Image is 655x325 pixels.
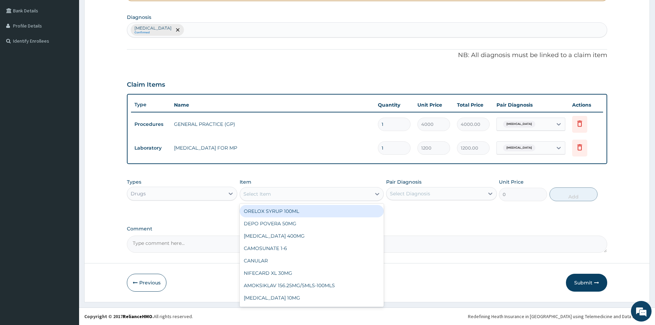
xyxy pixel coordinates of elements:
span: We're online! [40,87,95,156]
div: [MEDICAL_DATA] 400MG [240,230,384,242]
label: Diagnosis [127,14,151,21]
div: [MEDICAL_DATA] 10MG [240,292,384,304]
div: Chat with us now [36,39,116,47]
label: Item [240,178,251,185]
label: Comment [127,226,607,232]
span: [MEDICAL_DATA] [503,144,535,151]
img: d_794563401_company_1708531726252_794563401 [13,34,28,52]
span: remove selection option [175,27,181,33]
th: Name [171,98,374,112]
td: GENERAL PRACTICE (GP) [171,117,374,131]
div: [MEDICAL_DATA] CREAM [240,304,384,316]
div: Drugs [131,190,146,197]
label: Unit Price [499,178,524,185]
div: Minimize live chat window [113,3,129,20]
button: Submit [566,274,607,292]
p: [MEDICAL_DATA] [134,25,172,31]
div: Select Item [243,191,271,197]
button: Add [549,187,598,201]
div: NIFECARD XL 30MG [240,267,384,279]
div: CAMOSUNATE 1-6 [240,242,384,254]
a: RelianceHMO [123,313,152,319]
strong: Copyright © 2017 . [84,313,154,319]
th: Quantity [374,98,414,112]
div: Redefining Heath Insurance in [GEOGRAPHIC_DATA] using Telemedicine and Data Science! [468,313,650,320]
td: [MEDICAL_DATA] FOR MP [171,141,374,155]
small: Confirmed [134,31,172,34]
div: Select Diagnosis [390,190,430,197]
th: Unit Price [414,98,454,112]
td: Procedures [131,118,171,131]
label: Pair Diagnosis [386,178,422,185]
div: DEPO POVERA 50MG [240,217,384,230]
label: Types [127,179,141,185]
div: ORELOX SYRUP 100ML [240,205,384,217]
div: CANULAR [240,254,384,267]
th: Total Price [454,98,493,112]
th: Pair Diagnosis [493,98,569,112]
p: NB: All diagnosis must be linked to a claim item [127,51,607,60]
span: [MEDICAL_DATA] [503,121,535,128]
button: Previous [127,274,166,292]
th: Actions [569,98,603,112]
textarea: Type your message and hit 'Enter' [3,188,131,212]
th: Type [131,98,171,111]
td: Laboratory [131,142,171,154]
div: AMOKSIKLAV 156.25MG/5MLS-100MLS [240,279,384,292]
h3: Claim Items [127,81,165,89]
footer: All rights reserved. [79,307,655,325]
